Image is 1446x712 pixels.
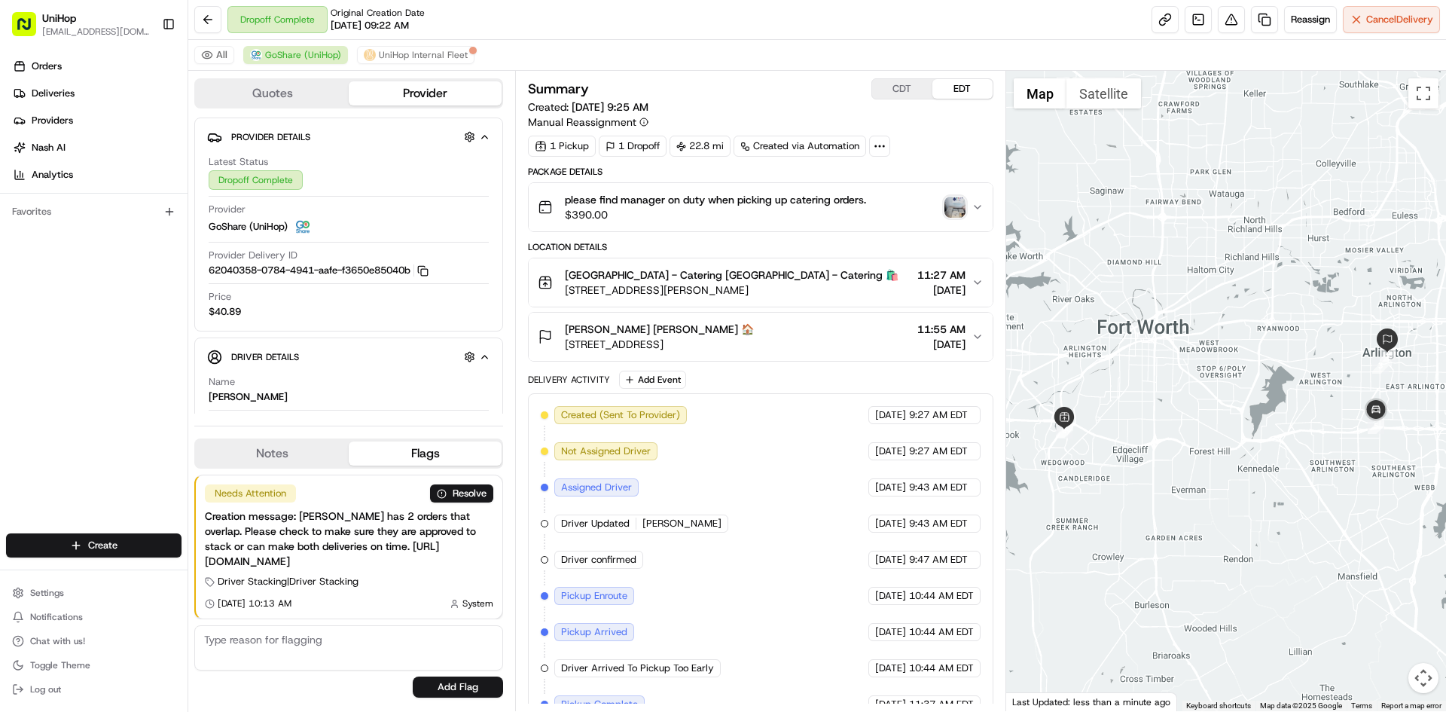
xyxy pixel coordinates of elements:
button: Quotes [196,81,349,105]
span: [DATE] [875,589,906,603]
button: CancelDelivery [1343,6,1440,33]
span: GoShare (UniHop) [265,49,341,61]
div: Location Details [528,241,993,253]
span: Provider Delivery ID [209,249,297,262]
span: [DATE] [917,283,966,298]
img: goshare_logo.png [294,218,312,236]
span: [DATE] [875,517,906,530]
a: Created via Automation [734,136,866,157]
button: Toggle Theme [6,655,182,676]
div: 1 Dropoff [599,136,667,157]
span: Cancel Delivery [1366,13,1433,26]
button: Manual Reassignment [528,115,648,130]
a: Report a map error [1381,701,1441,710]
span: 9:47 AM EDT [909,553,968,567]
span: Original Creation Date [331,7,425,19]
div: 1 Pickup [528,136,596,157]
div: Start new chat [51,144,247,159]
span: Settings [30,587,64,599]
div: Creation message: [PERSON_NAME] has 2 orders that overlap. Please check to make sure they are app... [205,509,493,569]
button: Provider Details [207,124,490,149]
span: Pickup Arrived [561,625,627,639]
span: please find manager on duty when picking up catering orders. [565,192,866,207]
span: Pickup Enroute [561,589,627,603]
span: API Documentation [142,218,242,234]
span: Not Assigned Driver [561,445,651,458]
span: Assigned Driver [561,481,632,494]
span: [STREET_ADDRESS][PERSON_NAME] [565,283,898,298]
span: Driver confirmed [561,553,636,567]
div: Needs Attention [205,484,296,503]
h3: Summary [528,82,589,96]
span: Driver Details [231,351,299,363]
input: Clear [39,97,249,113]
a: 💻API Documentation [121,212,248,240]
button: Show satellite imagery [1066,78,1141,108]
span: 11:27 AM [917,267,966,283]
button: GoShare (UniHop) [243,46,348,64]
span: Orders [32,60,62,73]
button: Start new chat [256,148,274,167]
span: Providers [32,114,73,127]
span: [DATE] [875,553,906,567]
span: $40.89 [209,305,241,319]
div: 2 [1056,421,1072,438]
span: Price [209,290,231,304]
span: Driver Stacking | Driver Stacking [218,575,358,588]
span: 10:44 AM EDT [909,589,974,603]
div: 4 [1380,345,1396,362]
img: Google [1010,692,1060,711]
span: Manual Reassignment [528,115,636,130]
span: Driver Updated [561,517,630,530]
button: Notes [196,442,349,466]
button: Reassign [1284,6,1337,33]
span: Deliveries [32,87,75,100]
span: [STREET_ADDRESS] [565,337,754,352]
a: Nash AI [6,136,188,160]
span: $390.00 [565,207,866,222]
div: 💻 [127,220,139,232]
img: 1736555255976-a54dd68f-1ca7-489b-9aae-adbdc363a1c4 [15,144,42,171]
button: UniHop[EMAIL_ADDRESS][DOMAIN_NAME] [6,6,156,42]
button: UniHop Internal Fleet [357,46,474,64]
div: 3 [1372,357,1389,374]
span: Created: [528,99,648,115]
span: 9:43 AM EDT [909,481,968,494]
button: UniHop [42,11,76,26]
button: Toggle fullscreen view [1408,78,1438,108]
span: [DATE] 10:13 AM [218,597,291,610]
a: Terms (opens in new tab) [1351,701,1372,710]
div: Favorites [6,200,182,224]
span: [GEOGRAPHIC_DATA] - Catering [GEOGRAPHIC_DATA] - Catering 🛍️ [565,267,898,283]
img: goshare_logo.png [250,49,262,61]
span: Provider Details [231,131,310,143]
button: Add Flag [413,677,503,698]
span: 10:44 AM EDT [909,662,974,675]
a: Orders [6,54,188,78]
button: Notifications [6,607,182,628]
div: [PERSON_NAME] [209,390,288,404]
span: Provider [209,203,246,216]
button: please find manager on duty when picking up catering orders.$390.00photo_proof_of_delivery image [529,183,992,231]
a: Analytics [6,163,188,187]
img: photo_proof_of_delivery image [944,197,966,218]
button: CDT [872,79,932,99]
div: 📗 [15,220,27,232]
button: [EMAIL_ADDRESS][DOMAIN_NAME] [42,26,150,38]
span: [DATE] [917,337,966,352]
button: Keyboard shortcuts [1186,701,1251,711]
span: [DATE] [875,445,906,458]
button: All [194,46,234,64]
div: 5 [1368,417,1384,434]
button: Flags [349,442,502,466]
div: Package Details [528,166,993,178]
button: Create [6,533,182,558]
div: 1 [1057,422,1073,439]
span: Chat with us! [30,635,85,647]
button: 62040358-0784-4941-aafe-f3650e85040b [209,264,429,277]
span: Created (Sent To Provider) [561,408,680,422]
img: unihop_logo.png [364,49,376,61]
